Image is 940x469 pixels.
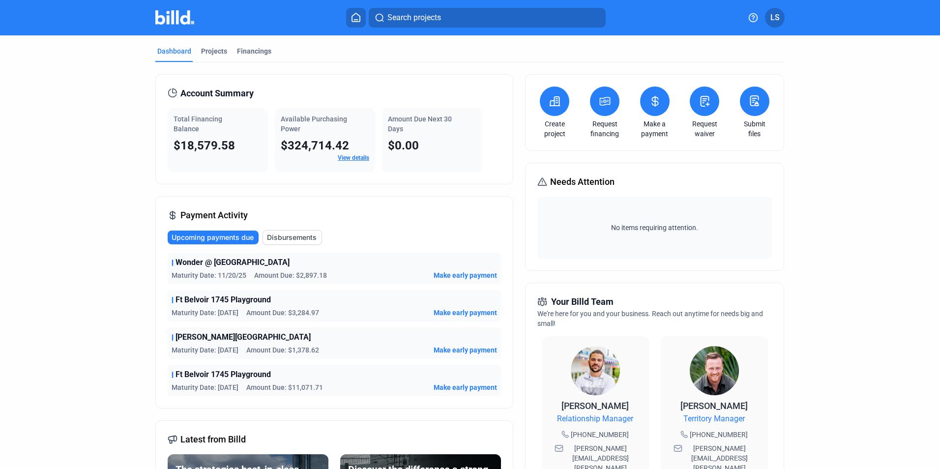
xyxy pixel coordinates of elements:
[638,119,672,139] a: Make a payment
[338,154,369,161] a: View details
[434,345,497,355] button: Make early payment
[172,308,238,318] span: Maturity Date: [DATE]
[387,12,441,24] span: Search projects
[737,119,772,139] a: Submit files
[180,208,248,222] span: Payment Activity
[176,331,311,343] span: [PERSON_NAME][GEOGRAPHIC_DATA]
[369,8,606,28] button: Search projects
[571,346,620,395] img: Relationship Manager
[157,46,191,56] div: Dashboard
[434,382,497,392] button: Make early payment
[176,257,290,268] span: Wonder @ [GEOGRAPHIC_DATA]
[537,119,572,139] a: Create project
[770,12,780,24] span: LS
[388,139,419,152] span: $0.00
[246,345,319,355] span: Amount Due: $1,378.62
[180,433,246,446] span: Latest from Billd
[176,294,271,306] span: Ft Belvoir 1745 Playground
[155,10,194,25] img: Billd Company Logo
[561,401,629,411] span: [PERSON_NAME]
[587,119,622,139] a: Request financing
[172,382,238,392] span: Maturity Date: [DATE]
[168,231,259,244] button: Upcoming payments due
[680,401,748,411] span: [PERSON_NAME]
[172,270,246,280] span: Maturity Date: 11/20/25
[246,308,319,318] span: Amount Due: $3,284.97
[246,382,323,392] span: Amount Due: $11,071.71
[254,270,327,280] span: Amount Due: $2,897.18
[388,115,452,133] span: Amount Due Next 30 Days
[174,115,222,133] span: Total Financing Balance
[237,46,271,56] div: Financings
[550,175,615,189] span: Needs Attention
[281,115,347,133] span: Available Purchasing Power
[172,345,238,355] span: Maturity Date: [DATE]
[263,230,322,245] button: Disbursements
[537,310,763,327] span: We're here for you and your business. Reach out anytime for needs big and small!
[690,430,748,440] span: [PHONE_NUMBER]
[174,139,235,152] span: $18,579.58
[201,46,227,56] div: Projects
[176,369,271,381] span: Ft Belvoir 1745 Playground
[434,308,497,318] button: Make early payment
[690,346,739,395] img: Territory Manager
[180,87,254,100] span: Account Summary
[434,270,497,280] button: Make early payment
[687,119,722,139] a: Request waiver
[172,233,254,242] span: Upcoming payments due
[267,233,317,242] span: Disbursements
[765,8,785,28] button: LS
[281,139,349,152] span: $324,714.42
[551,295,614,309] span: Your Billd Team
[683,413,745,425] span: Territory Manager
[571,430,629,440] span: [PHONE_NUMBER]
[541,223,767,233] span: No items requiring attention.
[557,413,633,425] span: Relationship Manager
